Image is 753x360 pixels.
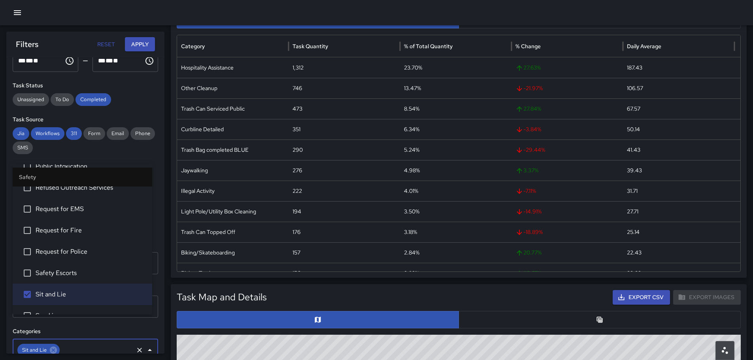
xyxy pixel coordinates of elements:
button: Table [459,311,741,328]
button: Scatterplot [715,341,734,360]
span: Minutes [26,58,33,64]
span: Email [107,130,129,138]
button: Reset [93,37,119,52]
div: Trash Can Topped Off [177,222,289,242]
span: To Do [51,96,74,104]
div: % Change [515,43,541,50]
div: 176 [289,222,400,242]
span: 3.37 % [515,160,619,181]
span: -18.89 % [515,222,619,242]
span: Workflows [31,130,64,138]
span: -14.91 % [515,202,619,222]
span: Minutes [106,58,113,64]
div: 473 [289,98,400,119]
div: Category [181,43,205,50]
div: 13.47% [400,78,511,98]
button: Close [144,345,155,356]
span: Safety Escorts [36,268,146,278]
span: Request for Fire [36,226,146,235]
div: 2.82% [400,263,511,283]
div: 311 [66,127,82,140]
span: -7.11 % [515,181,619,201]
div: Hospitality Assistance [177,57,289,78]
h5: Task Map and Details [177,291,267,303]
div: 156 [289,263,400,283]
h6: Task Source [13,115,158,124]
h6: Task Status [13,81,158,90]
div: Jaywalking [177,160,289,181]
span: Phone [130,130,155,138]
div: 25.14 [623,222,734,242]
div: Sit and Lie [17,344,60,356]
div: % of Total Quantity [404,43,453,50]
span: Completed [75,96,111,104]
span: Request for Police [36,247,146,256]
div: SMS [13,141,33,154]
div: Workflows [31,127,64,140]
span: Hours [18,58,26,64]
div: Biking/Skateboarding [177,242,289,263]
div: 23.70% [400,57,511,78]
div: 290 [289,139,400,160]
div: Form [83,127,105,140]
div: 41.43 [623,139,734,160]
button: Choose time, selected time is 11:59 PM [142,53,157,69]
span: 27.84 % [515,99,619,119]
div: 31.71 [623,181,734,201]
div: Light Pole/Utility Box Cleaning [177,201,289,222]
div: Task Quantity [293,43,328,50]
div: 187.43 [623,57,734,78]
span: Hours [98,58,106,64]
div: 194 [289,201,400,222]
span: Sit and Lie [17,346,51,354]
div: 67.57 [623,98,734,119]
div: Email [107,127,129,140]
div: 22.43 [623,242,734,263]
div: 3.50% [400,201,511,222]
div: 39.43 [623,160,734,181]
span: 311 [66,130,82,138]
div: Illegal Activity [177,181,289,201]
div: 50.14 [623,119,734,139]
span: Unassigned [13,96,49,104]
span: 116.67 % [515,263,619,283]
div: Other Cleanup [177,78,289,98]
div: 351 [289,119,400,139]
h6: Filters [16,38,38,51]
div: 157 [289,242,400,263]
span: SMS [13,144,33,152]
span: -21.97 % [515,78,619,98]
svg: Scatterplot [720,346,730,355]
svg: Map [314,316,322,324]
div: 6.34% [400,119,511,139]
div: 2.84% [400,242,511,263]
div: 4.01% [400,181,511,201]
button: Map [177,311,459,328]
div: 3.18% [400,222,511,242]
span: Public Intoxication [36,162,146,171]
div: Jia [13,127,29,140]
div: 276 [289,160,400,181]
span: -29.44 % [515,140,619,160]
span: 20.77 % [515,243,619,263]
div: 222 [289,181,400,201]
span: Sit and Lie [36,290,146,299]
div: 8.54% [400,98,511,119]
div: Unassigned [13,93,49,106]
span: Refused Outreach Services [36,183,146,192]
div: Trash Can Serviced Public [177,98,289,119]
li: Safety [13,168,152,187]
button: Choose time, selected time is 12:00 AM [62,53,77,69]
button: Export CSV [613,290,670,305]
div: To Do [51,93,74,106]
div: 746 [289,78,400,98]
div: 1,312 [289,57,400,78]
span: Smoking [36,311,146,320]
button: Clear [134,345,145,356]
div: 22.29 [623,263,734,283]
div: Daily Average [627,43,661,50]
button: Apply [125,37,155,52]
span: 27.63 % [515,58,619,78]
div: Curbline Detailed [177,119,289,139]
div: 106.57 [623,78,734,98]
